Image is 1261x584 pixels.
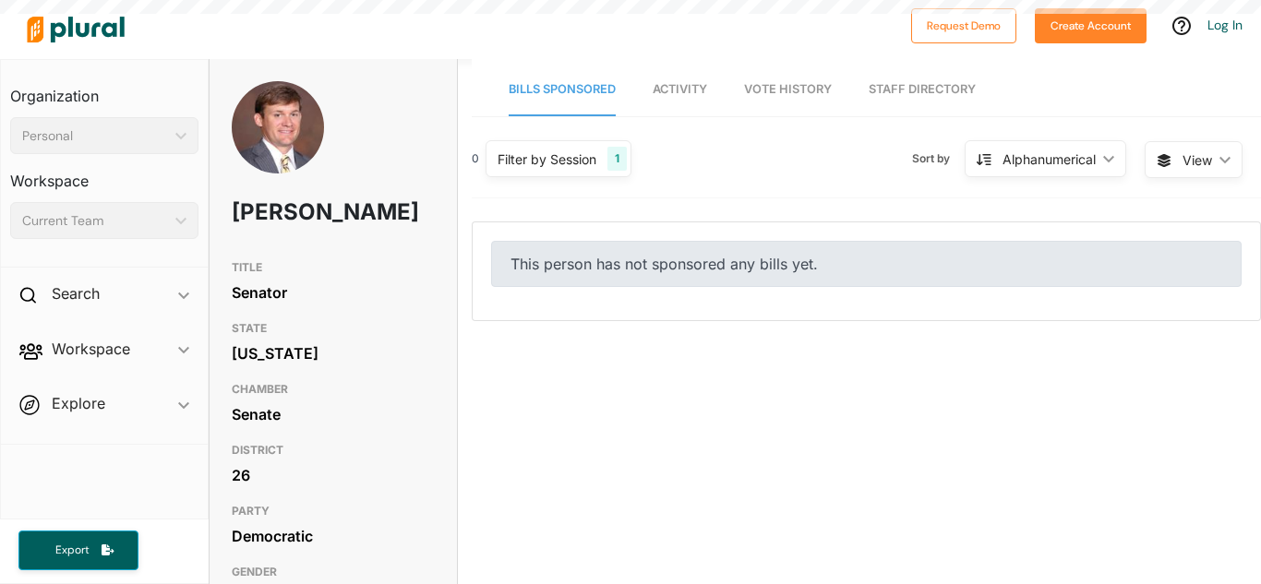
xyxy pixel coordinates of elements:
span: Export [42,542,102,558]
h3: GENDER [232,561,435,583]
div: Personal [22,126,168,146]
h3: CHAMBER [232,378,435,400]
div: This person has not sponsored any bills yet. [491,241,1242,287]
div: 1 [607,147,627,171]
button: Create Account [1035,8,1147,43]
a: Request Demo [911,15,1016,34]
h3: DISTRICT [232,439,435,461]
span: View [1183,150,1212,170]
a: Staff Directory [869,64,976,116]
div: 26 [232,461,435,489]
span: Sort by [912,150,965,167]
h3: TITLE [232,256,435,279]
div: Alphanumerical [1003,149,1096,169]
h2: Search [52,283,100,304]
h3: Workspace [10,154,198,195]
h3: STATE [232,317,435,340]
h3: Organization [10,69,198,110]
a: Activity [653,64,707,116]
div: Senate [232,400,435,428]
button: Export [18,530,138,570]
h3: PARTY [232,500,435,522]
div: Filter by Session [498,149,596,169]
span: Activity [653,82,707,96]
button: Request Demo [911,8,1016,43]
div: Democratic [232,522,435,550]
a: Log In [1207,17,1243,33]
a: Create Account [1035,15,1147,34]
h1: [PERSON_NAME] [232,185,354,240]
a: Bills Sponsored [509,64,616,116]
div: Senator [232,279,435,306]
div: Current Team [22,211,168,231]
span: Vote History [744,82,832,96]
a: Vote History [744,64,832,116]
div: [US_STATE] [232,340,435,367]
img: Headshot of Russell Ott [232,81,324,180]
span: Bills Sponsored [509,82,616,96]
div: 0 [472,150,479,167]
